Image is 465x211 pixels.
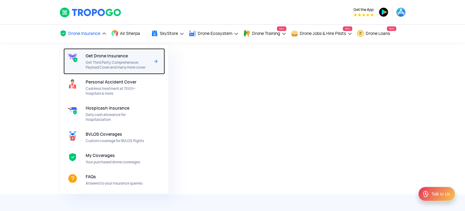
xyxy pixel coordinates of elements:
a: Personal Accident CoverPersonal Accident CoverCashless treatment at 7000+ hospitals & more [63,74,165,100]
a: Air Sherpa [111,25,146,43]
img: TropoGo Logo [60,7,122,18]
span: Get the App [354,7,374,12]
img: App Raking [354,13,374,16]
span: New [277,26,286,31]
a: Hospicash InsuranceHospicash InsuranceDaily cash allowance for hospitalization [63,100,165,127]
span: SkyStore [160,31,178,36]
a: Drone Jobs & Hire PilotsNew [291,25,352,43]
img: BVLOS Coverages [68,131,77,141]
a: My CoveragesMy CoveragesYour purchased drone coverages [63,148,165,169]
a: Drone Insurance [60,25,107,43]
img: Personal Accident Cover [68,79,77,89]
span: Get Third Party, Comprehensive, Payload Cover and many more cover [86,60,150,70]
a: BVLOS CoveragesBVLOS CoveragesCustom coverage for BVLOS flights [63,127,165,148]
img: FAQs [68,174,77,183]
img: appstore [396,7,406,17]
a: Get Drone InsuranceGet Drone InsuranceGet Third Party, Comprehensive, Payload Cover and many more... [63,48,165,74]
span: Drone Training [252,31,280,36]
span: Hospicash Insurance [86,106,129,111]
span: BVLOS Coverages [86,132,122,137]
span: New [343,26,352,31]
img: Hospicash Insurance [68,105,77,115]
span: Air Sherpa [120,31,140,36]
span: Daily cash allowance for hospitalization [86,112,150,122]
a: Drone LoansNew [357,25,396,43]
span: New [387,26,396,31]
span: Drone Ecosystem [198,31,233,36]
span: Answers to your insurance queries [86,181,150,186]
img: My Coverages [68,152,77,162]
span: Custom coverage for BVLOS flights [86,138,150,143]
span: Drone Insurance [69,31,101,36]
div: Talk to Us [432,191,450,197]
span: Drone Loans [366,31,390,36]
a: Drone Ecosystem [189,25,239,43]
span: Get Drone Insurance [86,53,128,58]
img: Arrow [152,58,159,65]
span: Personal Accident Cover [86,80,136,84]
span: My Coverages [86,153,115,158]
a: FAQsFAQsAnswers to your insurance queries [63,169,165,190]
span: Cashless treatment at 7000+ hospitals & more [86,86,150,96]
span: Your purchased drone coverages [86,160,150,165]
img: playstore [379,7,388,17]
span: FAQs [86,174,96,179]
span: Drone Jobs & Hire Pilots [300,31,346,36]
a: SkyStore [151,25,184,43]
a: Drone TrainingNew [243,25,286,43]
img: Get Drone Insurance [68,53,77,63]
img: ic_Support.svg [422,190,429,198]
